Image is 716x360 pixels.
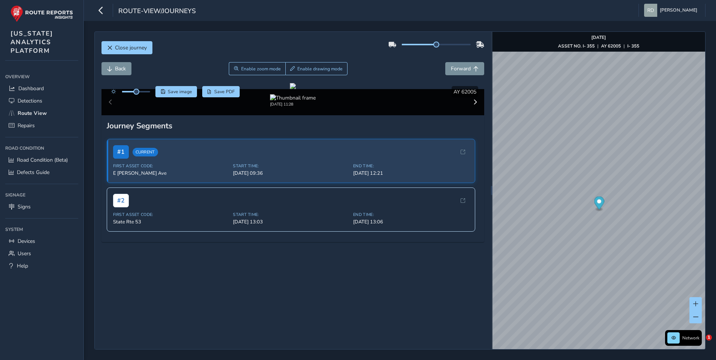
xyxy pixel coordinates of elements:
a: Help [5,260,78,272]
span: route-view/journeys [118,6,196,17]
span: 1 [706,335,712,341]
div: Signage [5,189,78,201]
button: Back [101,62,131,75]
button: Zoom [229,62,285,75]
span: Close journey [115,44,147,51]
iframe: Intercom live chat [691,335,709,353]
span: First Asset Code: [113,163,229,169]
strong: I- 355 [627,43,639,49]
img: Thumbnail frame [270,94,316,101]
div: Road Condition [5,143,78,154]
span: [PERSON_NAME] [660,4,697,17]
div: System [5,224,78,235]
button: Save [155,86,197,97]
a: Detections [5,95,78,107]
span: [US_STATE] ANALYTICS PLATFORM [10,29,53,55]
a: Defects Guide [5,166,78,179]
button: Draw [285,62,348,75]
span: Back [115,65,126,72]
a: Devices [5,235,78,247]
span: Devices [18,238,35,245]
span: # 2 [113,194,129,207]
span: Start Time: [233,212,349,217]
a: Users [5,247,78,260]
span: Enable drawing mode [297,66,343,72]
div: Overview [5,71,78,82]
span: Save PDF [214,89,235,95]
span: End Time: [353,163,469,169]
span: [DATE] 13:03 [233,219,349,225]
span: [DATE] 12:21 [353,170,469,177]
div: Map marker [594,196,604,212]
span: Route View [18,110,47,117]
span: Forward [451,65,471,72]
button: Forward [445,62,484,75]
span: State Rte 53 [113,219,229,225]
img: diamond-layout [644,4,657,17]
div: [DATE] 11:28 [270,101,316,107]
strong: ASSET NO. I- 355 [558,43,595,49]
span: Dashboard [18,85,44,92]
span: Network [682,335,700,341]
div: Journey Segments [107,120,479,131]
span: Save image [168,89,192,95]
span: # 1 [113,145,129,159]
span: Defects Guide [17,169,49,176]
span: Road Condition (Beta) [17,156,68,164]
span: Users [18,250,31,257]
a: Signs [5,201,78,213]
strong: AY 62005 [601,43,621,49]
span: Detections [18,97,42,104]
button: PDF [202,86,240,97]
a: Dashboard [5,82,78,95]
a: Repairs [5,119,78,132]
span: [DATE] 13:06 [353,219,469,225]
div: | | [558,43,639,49]
a: Route View [5,107,78,119]
span: Repairs [18,122,35,129]
span: Help [17,262,28,269]
a: Road Condition (Beta) [5,154,78,166]
img: rr logo [10,5,73,22]
span: [DATE] 09:36 [233,170,349,177]
span: Start Time: [233,163,349,169]
span: E [PERSON_NAME] Ave [113,170,229,177]
button: Close journey [101,41,152,54]
span: Current [133,148,158,156]
button: [PERSON_NAME] [644,4,700,17]
span: Signs [18,203,31,210]
strong: [DATE] [591,34,606,40]
span: Enable zoom mode [241,66,281,72]
span: First Asset Code: [113,212,229,217]
span: End Time: [353,212,469,217]
span: AY 62005 [453,88,476,95]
